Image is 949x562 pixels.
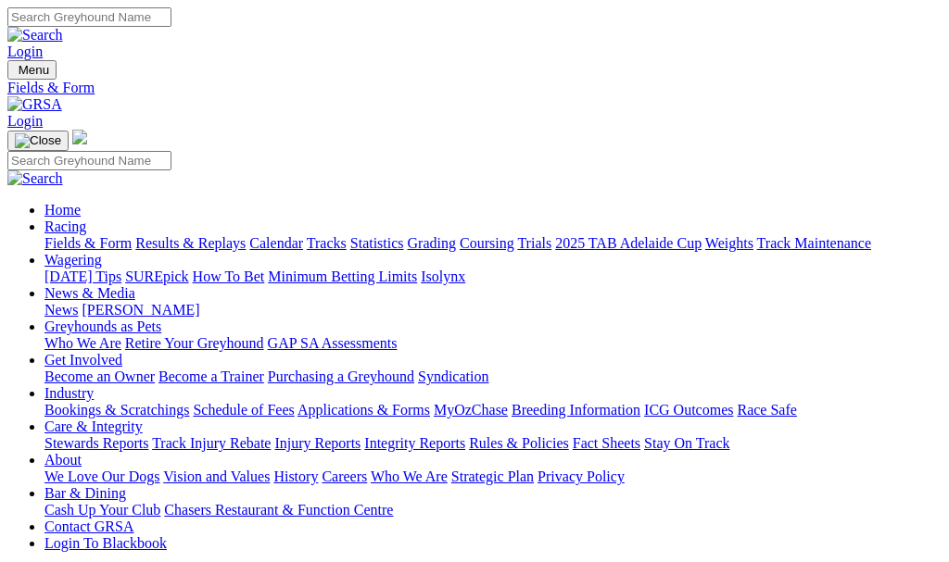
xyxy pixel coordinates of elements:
a: Purchasing a Greyhound [268,368,414,384]
a: 2025 TAB Adelaide Cup [555,235,702,251]
a: Race Safe [737,402,796,418]
a: Grading [408,235,456,251]
a: Who We Are [44,335,121,351]
a: SUREpick [125,269,188,284]
a: Industry [44,385,94,401]
a: Careers [322,468,367,484]
a: Track Maintenance [757,235,871,251]
a: News [44,302,78,318]
a: Fields & Form [44,235,132,251]
div: News & Media [44,302,942,318]
a: About [44,452,82,468]
a: Injury Reports [274,435,361,451]
div: About [44,468,942,485]
a: Strategic Plan [451,468,534,484]
a: Who We Are [371,468,448,484]
div: Wagering [44,269,942,285]
a: Chasers Restaurant & Function Centre [164,502,393,518]
a: Schedule of Fees [193,402,294,418]
a: Integrity Reports [364,435,465,451]
a: Breeding Information [512,402,640,418]
a: We Love Our Dogs [44,468,159,484]
span: Menu [19,63,49,77]
a: Vision and Values [163,468,270,484]
div: Industry [44,402,942,418]
img: Search [7,27,63,44]
a: Racing [44,219,86,234]
input: Search [7,151,171,170]
img: logo-grsa-white.png [72,130,87,144]
a: Stay On Track [644,435,729,451]
div: Racing [44,235,942,252]
a: Fields & Form [7,80,942,96]
a: Syndication [418,368,488,384]
a: Rules & Policies [469,435,569,451]
a: Become an Owner [44,368,155,384]
a: Bar & Dining [44,485,126,501]
a: Get Involved [44,352,122,368]
a: Become a Trainer [158,368,264,384]
a: Applications & Forms [297,402,430,418]
a: Wagering [44,252,102,268]
a: History [273,468,318,484]
a: Retire Your Greyhound [125,335,264,351]
a: Statistics [350,235,404,251]
a: Login [7,113,43,129]
a: Weights [705,235,753,251]
a: Isolynx [421,269,465,284]
a: Trials [517,235,551,251]
a: Track Injury Rebate [152,435,271,451]
div: Bar & Dining [44,502,942,518]
a: Home [44,202,81,218]
a: Coursing [460,235,514,251]
a: Results & Replays [135,235,246,251]
a: How To Bet [193,269,265,284]
a: ICG Outcomes [644,402,733,418]
a: Fact Sheets [573,435,640,451]
a: Tracks [307,235,347,251]
img: GRSA [7,96,62,113]
a: Contact GRSA [44,518,133,534]
a: Calendar [249,235,303,251]
a: [PERSON_NAME] [82,302,199,318]
img: Close [15,133,61,148]
a: GAP SA Assessments [268,335,398,351]
a: MyOzChase [434,402,508,418]
a: News & Media [44,285,135,301]
div: Get Involved [44,368,942,385]
a: Privacy Policy [538,468,625,484]
img: Search [7,170,63,187]
a: Login [7,44,43,59]
a: Care & Integrity [44,418,143,434]
a: Stewards Reports [44,435,148,451]
a: Bookings & Scratchings [44,402,189,418]
div: Care & Integrity [44,435,942,452]
a: [DATE] Tips [44,269,121,284]
a: Cash Up Your Club [44,502,160,518]
input: Search [7,7,171,27]
button: Toggle navigation [7,60,57,80]
a: Minimum Betting Limits [268,269,417,284]
a: Greyhounds as Pets [44,318,161,334]
div: Greyhounds as Pets [44,335,942,352]
button: Toggle navigation [7,131,69,151]
a: Login To Blackbook [44,535,167,551]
